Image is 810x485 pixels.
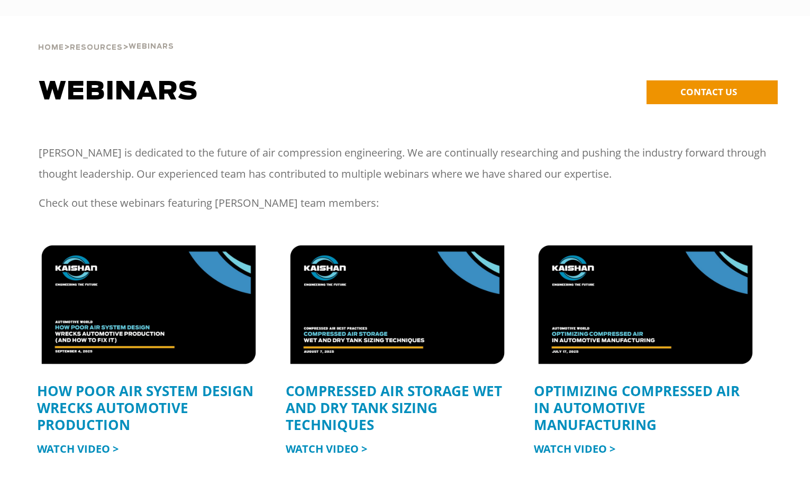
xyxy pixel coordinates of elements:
[39,79,198,105] span: Webinars
[39,142,771,185] p: [PERSON_NAME] is dedicated to the future of air compression engineering. We are continually resea...
[287,243,507,367] img: compressed air storage
[286,442,367,456] a: Watch Video >
[39,193,771,214] p: Check out these webinars featuring [PERSON_NAME] team members:
[534,381,740,434] a: OPTIMIZING COMPRESSED AIR IN AUTOMOTIVE MANUFACTURING
[38,42,64,52] a: Home
[37,442,119,456] a: Watch Video >
[37,381,253,434] a: How Poor Air System Design Wrecks Automotive Production
[38,44,64,51] span: Home
[286,381,502,434] a: COMPRESSED AIR STORAGE WET AND DRY TANK SIZING TECHNIQUES
[680,86,737,98] span: CONTACT US
[129,43,174,50] span: Webinars
[70,42,123,52] a: Resources
[535,243,756,367] img: compressed air automotive
[534,442,615,456] a: Watch Video >
[647,80,778,104] a: CONTACT US
[70,44,123,51] span: Resources
[38,16,174,56] div: > >
[39,243,259,367] img: Untitled design (40)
